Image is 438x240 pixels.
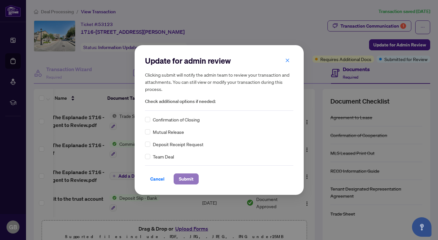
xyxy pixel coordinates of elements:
[18,10,32,16] div: v 4.0.25
[25,38,58,43] div: Domain Overview
[153,141,204,148] span: Deposit Receipt Request
[145,71,293,93] h5: Clicking submit will notify the admin team to review your transaction and attachments. You can st...
[412,217,431,237] button: Open asap
[153,116,200,123] span: Confirmation of Closing
[72,38,110,43] div: Keywords by Traffic
[10,17,16,22] img: website_grey.svg
[150,174,165,184] span: Cancel
[153,128,184,135] span: Mutual Release
[145,56,293,66] h2: Update for admin review
[145,173,170,184] button: Cancel
[65,38,70,43] img: tab_keywords_by_traffic_grey.svg
[17,17,108,22] div: Domain: [PERSON_NAME][DOMAIN_NAME]
[18,38,23,43] img: tab_domain_overview_orange.svg
[174,173,199,184] button: Submit
[10,10,16,16] img: logo_orange.svg
[145,98,293,105] span: Check additional options if needed:
[285,58,290,63] span: close
[179,174,193,184] span: Submit
[153,153,174,160] span: Team Deal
